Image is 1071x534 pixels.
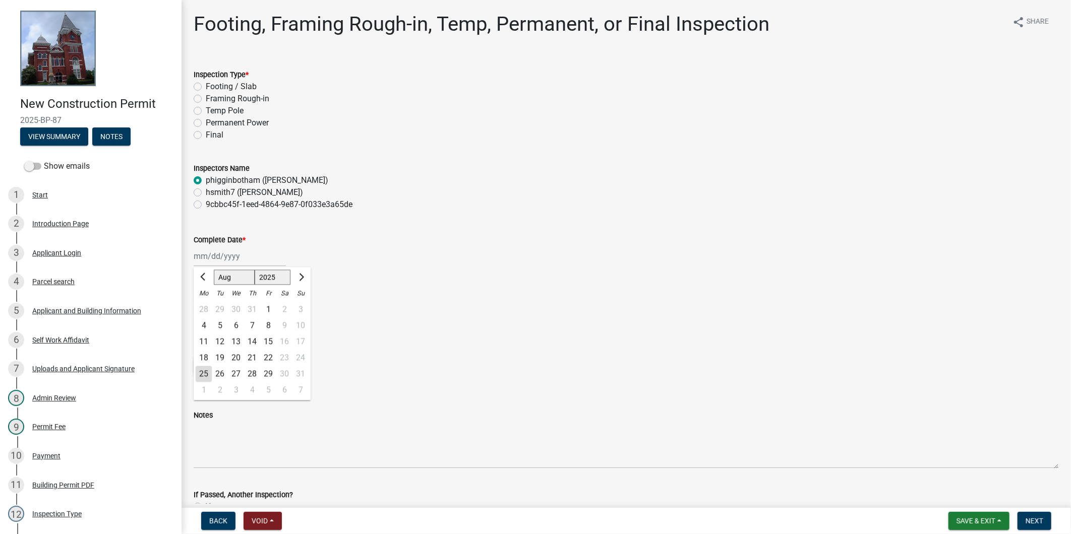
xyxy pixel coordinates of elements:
div: Friday, August 1, 2025 [260,301,276,317]
button: shareShare [1004,12,1057,32]
label: phigginbotham ([PERSON_NAME]) [206,174,328,186]
label: Final [206,129,223,141]
wm-modal-confirm: Summary [20,133,88,141]
div: Self Work Affidavit [32,337,89,344]
button: Next [1018,512,1051,530]
div: Wednesday, July 30, 2025 [228,301,244,317]
div: Thursday, August 14, 2025 [244,333,260,350]
div: Thursday, August 21, 2025 [244,350,260,366]
div: 11 [196,333,212,350]
label: hsmith7 ([PERSON_NAME]) [206,186,303,198]
div: Wednesday, September 3, 2025 [228,382,244,398]
div: 8 [260,317,276,333]
div: 4 [196,317,212,333]
div: Fr [260,285,276,301]
label: Temp Pole [206,105,244,117]
div: 1 [8,187,24,203]
label: Complete Date [194,237,246,244]
div: Friday, August 15, 2025 [260,333,276,350]
div: 12 [212,333,228,350]
label: Inspectors Name [194,165,250,172]
button: Next month [294,269,307,285]
div: 7 [244,317,260,333]
div: 11 [8,477,24,493]
div: Thursday, August 28, 2025 [244,366,260,382]
div: 6 [228,317,244,333]
div: 3 [228,382,244,398]
h4: New Construction Permit [20,97,173,111]
label: Footing / Slab [206,81,257,93]
div: 28 [196,301,212,317]
div: Friday, August 29, 2025 [260,366,276,382]
div: 1 [260,301,276,317]
span: Save & Exit [957,517,995,525]
div: 1 [196,382,212,398]
button: View Summary [20,127,88,146]
div: 2 [212,382,228,398]
div: Thursday, July 31, 2025 [244,301,260,317]
input: mm/dd/yyyy [194,246,286,266]
div: 19 [212,350,228,366]
div: Tuesday, August 12, 2025 [212,333,228,350]
label: Framing Rough-in [206,93,269,105]
select: Select month [214,270,255,285]
div: Tuesday, August 26, 2025 [212,366,228,382]
div: Inspection Type [32,510,82,517]
div: Monday, September 1, 2025 [196,382,212,398]
div: Wednesday, August 27, 2025 [228,366,244,382]
div: Wednesday, August 13, 2025 [228,333,244,350]
button: Back [201,512,235,530]
button: Notes [92,127,131,146]
div: 31 [244,301,260,317]
wm-modal-confirm: Notes [92,133,131,141]
div: 8 [8,390,24,406]
div: Friday, August 8, 2025 [260,317,276,333]
div: 25 [196,366,212,382]
div: We [228,285,244,301]
div: Monday, August 4, 2025 [196,317,212,333]
div: 4 [244,382,260,398]
div: Admin Review [32,394,76,402]
div: Tuesday, July 29, 2025 [212,301,228,317]
div: 14 [244,333,260,350]
label: Inspection Type [194,72,249,79]
div: 27 [228,366,244,382]
div: 9 [8,419,24,435]
span: Void [252,517,268,525]
div: Tuesday, September 2, 2025 [212,382,228,398]
div: 12 [8,506,24,522]
div: 5 [8,303,24,319]
label: If Passed, Another Inspection? [194,492,293,499]
div: Friday, September 5, 2025 [260,382,276,398]
span: 2025-BP-87 [20,115,161,125]
div: Friday, August 22, 2025 [260,350,276,366]
span: Back [209,517,227,525]
img: Talbot County, Georgia [20,11,96,86]
div: Mo [196,285,212,301]
div: Monday, August 18, 2025 [196,350,212,366]
div: 18 [196,350,212,366]
div: Tuesday, August 19, 2025 [212,350,228,366]
label: Permanent Power [206,117,269,129]
div: 3 [8,245,24,261]
div: Tuesday, August 5, 2025 [212,317,228,333]
button: Save & Exit [948,512,1009,530]
div: Monday, July 28, 2025 [196,301,212,317]
label: Notes [194,412,213,419]
div: 26 [212,366,228,382]
div: Monday, August 11, 2025 [196,333,212,350]
div: 6 [8,332,24,348]
label: Show emails [24,160,90,172]
div: 10 [8,448,24,464]
div: 29 [212,301,228,317]
div: Uploads and Applicant Signature [32,365,135,372]
div: 22 [260,350,276,366]
div: Applicant and Building Information [32,307,141,314]
div: Building Permit PDF [32,482,94,489]
div: Thursday, September 4, 2025 [244,382,260,398]
div: Tu [212,285,228,301]
div: 21 [244,350,260,366]
h1: Footing, Framing Rough-in, Temp, Permanent, or Final Inspection [194,12,769,36]
div: 5 [212,317,228,333]
div: 2 [8,216,24,232]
